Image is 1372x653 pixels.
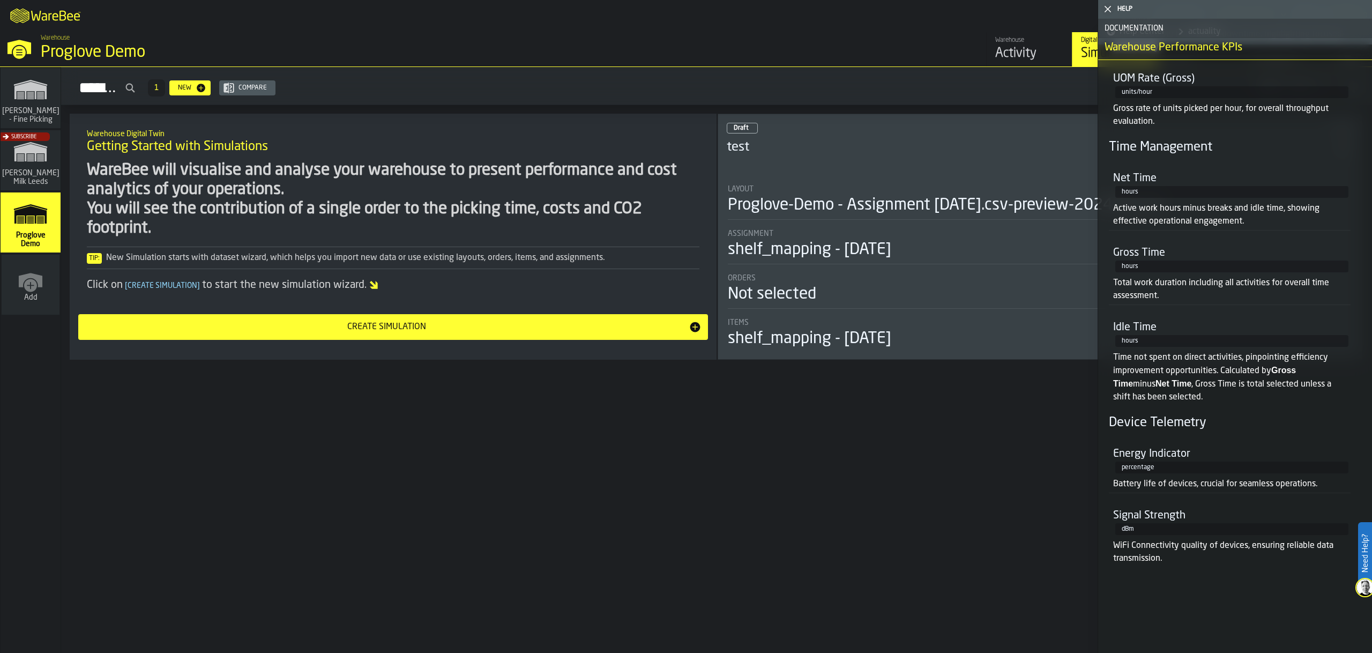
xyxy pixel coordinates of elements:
div: stat-Assignment [728,229,1352,264]
div: stat-Orders [728,274,1352,309]
span: Warehouse [41,34,70,42]
div: ItemListCard- [70,114,717,360]
div: Warehouse [995,36,1063,44]
span: Proglove Demo [5,231,56,248]
button: button-Compare [219,80,275,95]
div: shelf_mapping - [DATE] [728,240,891,259]
div: Click on to start the new simulation wizard. [87,278,699,293]
div: New [174,84,196,92]
div: Activity [995,45,1063,62]
div: title-Getting Started with Simulations [78,122,708,161]
div: Digital Twin [1081,36,1149,44]
a: link-to-/wh/new [2,255,59,317]
h2: button-Simulations [61,67,1372,105]
span: Assignment [728,229,773,238]
div: Create Simulation [85,321,689,333]
a: link-to-/wh/i/e36b03eb-bea5-40ab-83a2-6422b9ded721/simulations [1,192,61,255]
span: ] [197,282,200,290]
span: Draft [734,125,749,131]
div: Title [728,185,1352,194]
button: button-New [169,80,211,95]
button: button-Create Simulation [78,314,708,340]
div: Title [728,318,1352,327]
h3: test [727,139,1334,156]
div: Updated: 11/10/2024, 14:09:39 Created: 11/10/2024, 14:09:28 [1057,124,1354,132]
section: card-SimulationDashboardCard-draft [727,174,1353,351]
span: [ [125,282,128,290]
div: stat-Items [728,318,1352,348]
div: Title [728,229,1352,238]
div: shelf_mapping - [DATE] [728,329,891,348]
div: stat-Layout [728,185,1352,220]
span: Items [728,318,749,327]
span: Add [24,293,38,302]
a: link-to-/wh/i/48cbecf7-1ea2-4bc9-a439-03d5b66e1a58/simulations [1,68,61,130]
label: Need Help? [1359,523,1371,583]
h2: Sub Title [87,128,699,138]
span: Layout [728,185,754,194]
span: Create Simulation [123,282,202,290]
span: Getting Started with Simulations [87,138,268,155]
div: Proglove Demo [41,43,330,62]
div: Not selected [728,285,816,304]
span: Tip: [87,253,102,264]
div: Simulations [1081,45,1149,62]
a: link-to-/wh/i/9ddcc54a-0a13-4fa4-8169-7a9b979f5f30/simulations [1,130,61,192]
span: 1 [154,84,159,92]
div: Title [728,274,1352,283]
span: Orders [728,274,756,283]
a: link-to-/wh/i/e36b03eb-bea5-40ab-83a2-6422b9ded721/simulations [1072,32,1158,66]
div: ItemListCard-DashboardItemContainer [718,114,1362,360]
div: New Simulation starts with dataset wizard, which helps you import new data or use existing layout... [87,251,699,264]
div: Compare [234,84,271,92]
div: Proglove-Demo - Assignment [DATE].csv-preview-2024-06-25 [728,196,1162,215]
span: Subscribe [11,134,36,140]
a: link-to-/wh/i/e36b03eb-bea5-40ab-83a2-6422b9ded721/feed/ [986,32,1072,66]
div: status-0 2 [727,123,758,133]
div: ButtonLoadMore-Load More-Prev-First-Last [144,79,169,97]
div: WareBee will visualise and analyse your warehouse to present performance and cost analytics of yo... [87,161,699,238]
